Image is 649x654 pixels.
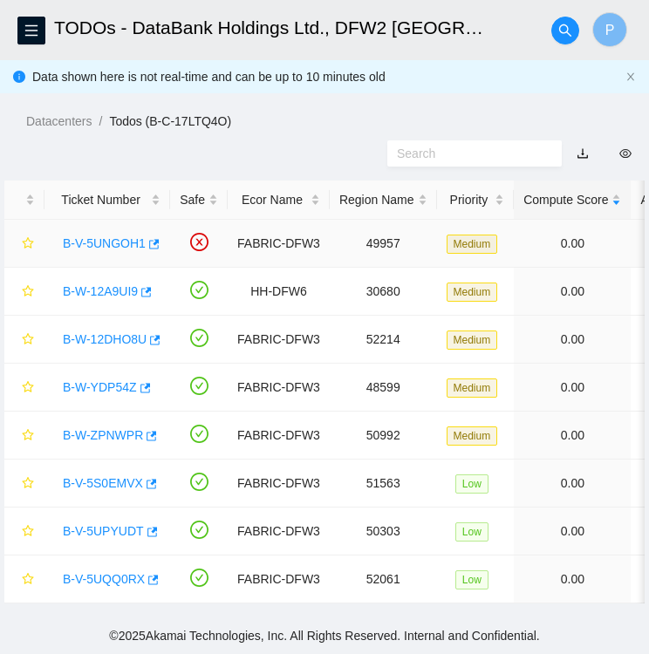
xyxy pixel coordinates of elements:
[99,114,102,128] span: /
[619,147,632,160] span: eye
[228,412,330,460] td: FABRIC-DFW3
[190,473,208,491] span: check-circle
[63,284,138,298] a: B-W-12A9UI9
[17,17,45,44] button: menu
[447,330,498,350] span: Medium
[22,285,34,299] span: star
[14,373,35,401] button: star
[190,521,208,539] span: check-circle
[552,24,578,37] span: search
[63,476,143,490] a: B-V-5S0EMVX
[190,233,208,251] span: close-circle
[63,236,146,250] a: B-V-5UNGOH1
[330,508,437,555] td: 50303
[447,378,498,398] span: Medium
[330,364,437,412] td: 48599
[514,508,631,555] td: 0.00
[14,517,35,545] button: star
[228,364,330,412] td: FABRIC-DFW3
[228,555,330,603] td: FABRIC-DFW3
[22,477,34,491] span: star
[514,412,631,460] td: 0.00
[455,522,488,542] span: Low
[514,316,631,364] td: 0.00
[18,24,44,37] span: menu
[14,325,35,353] button: star
[22,237,34,251] span: star
[592,12,627,47] button: P
[228,460,330,508] td: FABRIC-DFW3
[551,17,579,44] button: search
[514,364,631,412] td: 0.00
[455,570,488,589] span: Low
[22,381,34,395] span: star
[330,268,437,316] td: 30680
[26,114,92,128] a: Datacenters
[14,469,35,497] button: star
[22,429,34,443] span: star
[514,220,631,268] td: 0.00
[397,144,538,163] input: Search
[14,277,35,305] button: star
[330,316,437,364] td: 52214
[330,460,437,508] td: 51563
[14,421,35,449] button: star
[330,220,437,268] td: 49957
[190,569,208,587] span: check-circle
[63,428,143,442] a: B-W-ZPNWPR
[228,508,330,555] td: FABRIC-DFW3
[109,114,231,128] a: Todos (B-C-17LTQ4O)
[577,146,589,160] a: download
[228,220,330,268] td: FABRIC-DFW3
[22,573,34,587] span: star
[63,524,144,538] a: B-V-5UPYUDT
[330,555,437,603] td: 52061
[190,377,208,395] span: check-circle
[14,565,35,593] button: star
[330,412,437,460] td: 50992
[22,333,34,347] span: star
[228,268,330,316] td: HH-DFW6
[228,316,330,364] td: FABRIC-DFW3
[605,19,615,41] span: P
[22,525,34,539] span: star
[447,426,498,446] span: Medium
[63,332,147,346] a: B-W-12DHO8U
[455,474,488,494] span: Low
[63,380,137,394] a: B-W-YDP54Z
[190,329,208,347] span: check-circle
[63,572,145,586] a: B-V-5UQQ0RX
[447,283,498,302] span: Medium
[190,425,208,443] span: check-circle
[447,235,498,254] span: Medium
[514,268,631,316] td: 0.00
[14,229,35,257] button: star
[514,460,631,508] td: 0.00
[564,140,602,167] button: download
[190,281,208,299] span: check-circle
[514,555,631,603] td: 0.00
